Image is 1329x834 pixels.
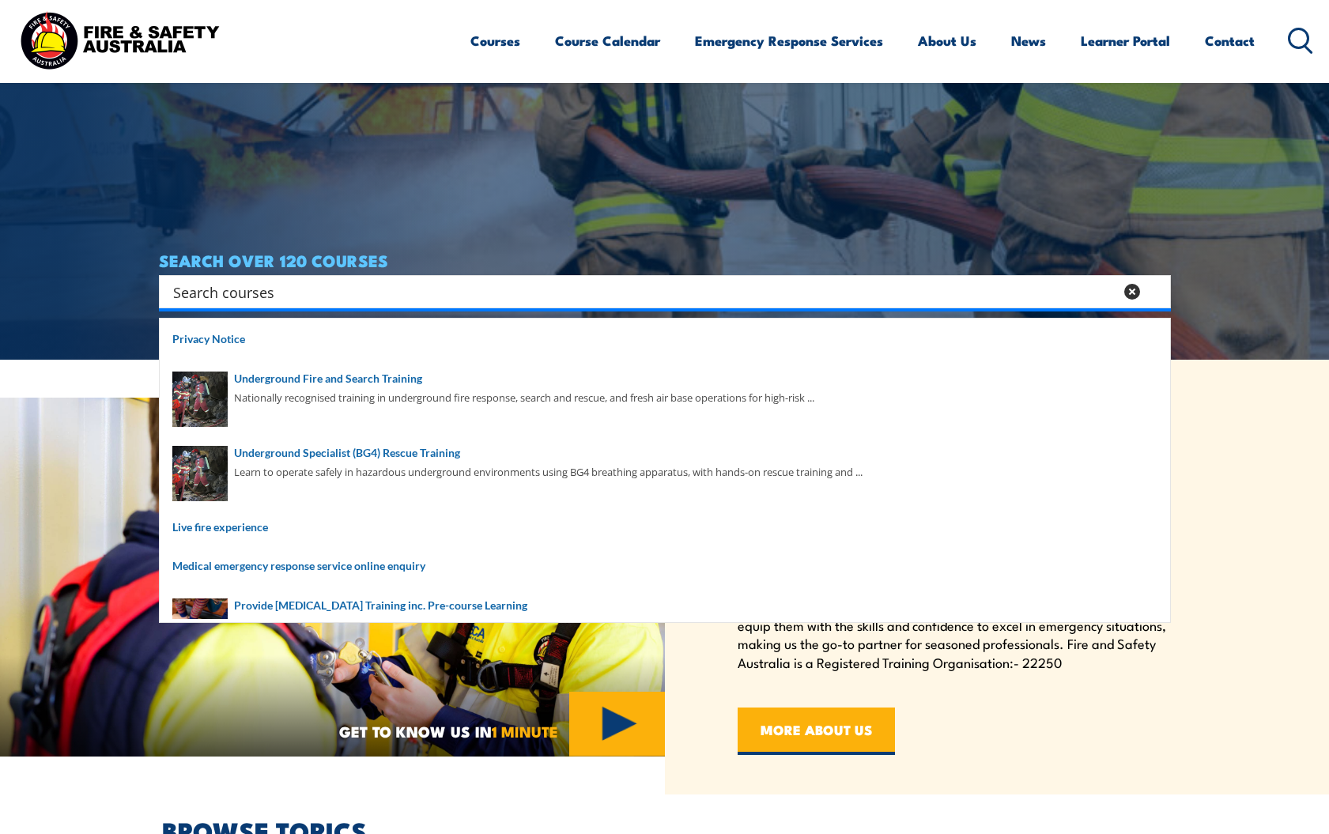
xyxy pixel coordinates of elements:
a: MORE ABOUT US [738,708,895,755]
a: News [1011,20,1046,62]
a: Course Calendar [555,20,660,62]
a: Underground Specialist (BG4) Rescue Training [172,444,1157,462]
a: Emergency Response Services [695,20,883,62]
a: Courses [470,20,520,62]
a: Provide [MEDICAL_DATA] Training inc. Pre-course Learning [172,597,1157,614]
a: Privacy Notice [172,330,1157,348]
a: Medical emergency response service online enquiry [172,557,1157,575]
strong: 1 MINUTE [492,719,558,742]
a: Live fire experience [172,519,1157,536]
a: Contact [1205,20,1255,62]
form: Search form [176,281,1117,303]
a: About Us [918,20,976,62]
span: GET TO KNOW US IN [339,724,558,738]
a: Underground Fire and Search Training [172,370,1157,387]
h4: SEARCH OVER 120 COURSES [159,251,1171,269]
input: Search input [173,280,1114,304]
a: Learner Portal [1081,20,1170,62]
button: Search magnifier button [1143,281,1165,303]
